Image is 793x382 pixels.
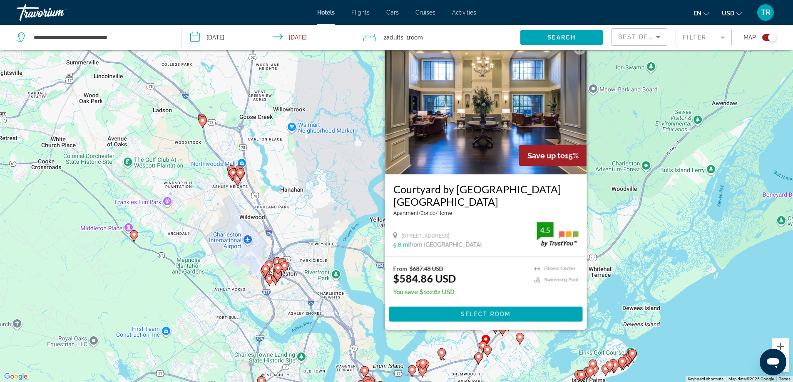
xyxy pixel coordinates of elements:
[383,32,403,43] span: 2
[760,349,786,375] iframe: Button to launch messaging window
[527,151,564,160] span: Save up to
[530,265,578,272] li: Fitness Center
[409,242,482,248] span: from [GEOGRAPHIC_DATA]
[761,8,771,17] span: TR
[386,34,403,41] span: Adults
[743,32,756,43] span: Map
[756,34,776,41] button: Toggle map
[519,145,587,166] div: 15%
[530,276,578,283] li: Swimming Pool
[393,289,456,296] p: $102.62 USD
[389,307,582,322] button: Select Room
[409,34,423,41] span: Room
[385,41,587,174] img: Hotel image
[403,32,423,43] span: , 1
[2,371,30,382] a: Open this area in Google Maps (opens a new window)
[393,209,452,216] span: Apartment/Condo/Home
[17,2,100,23] a: Travorium
[393,265,407,272] span: From
[415,9,435,16] a: Cruises
[351,9,370,16] a: Flights
[573,42,586,54] button: Close
[317,9,335,16] a: Hotels
[537,222,578,246] img: trustyou-badge.svg
[393,289,418,296] span: You save
[676,28,732,47] button: Filter
[393,242,409,248] span: 5.8 mi
[2,371,30,382] img: Google
[401,232,449,239] span: [STREET_ADDRESS]
[547,34,576,41] span: Search
[728,377,774,381] span: Map data ©2025 Google
[393,182,578,207] a: Courtyard by [GEOGRAPHIC_DATA] [GEOGRAPHIC_DATA]
[537,225,553,235] div: 4.5
[393,209,578,216] div: null star Hotel
[520,30,603,45] button: Search
[722,10,734,17] span: USD
[722,7,742,19] button: Change currency
[452,9,476,16] a: Activities
[355,25,520,50] button: Travelers: 2 adults, 0 children
[409,265,443,272] del: $687.48 USD
[460,311,510,318] span: Select Room
[772,338,789,355] button: Zoom in
[618,34,661,40] span: Best Deals
[182,25,355,50] button: Check-in date: Sep 29, 2025 Check-out date: Oct 3, 2025
[694,10,701,17] span: en
[618,32,660,42] mat-select: Sort by
[688,376,723,382] button: Keyboard shortcuts
[779,377,791,381] a: Terms (opens in new tab)
[386,9,399,16] a: Cars
[393,272,456,285] ins: $584.86 USD
[755,4,776,21] button: User Menu
[389,311,582,317] a: Select Room
[694,7,709,19] button: Change language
